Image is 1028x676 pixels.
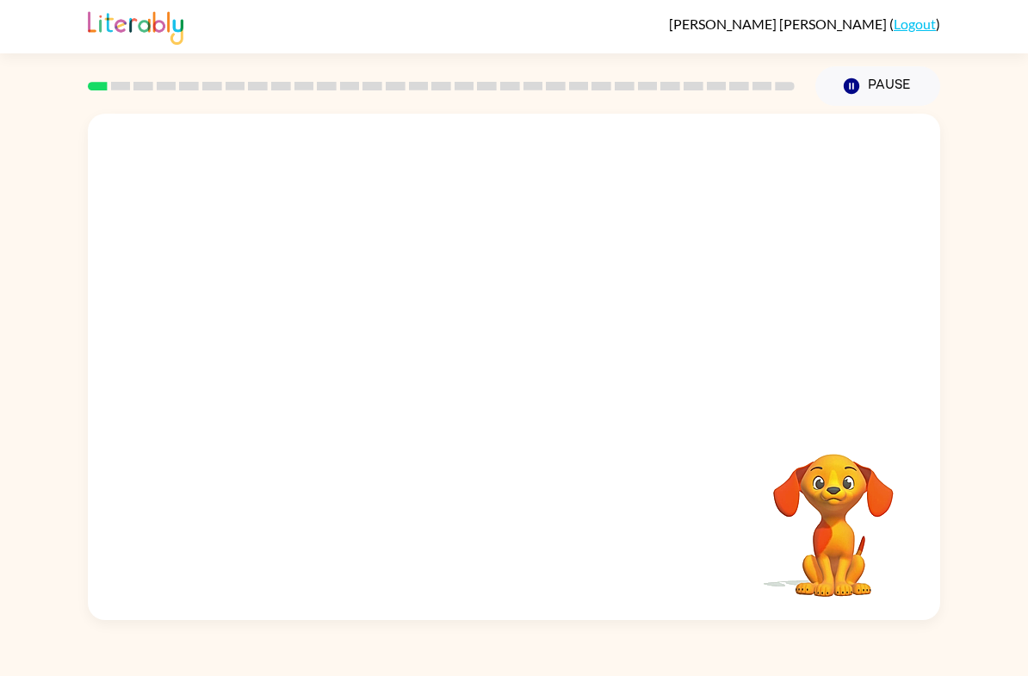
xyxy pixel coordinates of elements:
video: Your browser must support playing .mp4 files to use Literably. Please try using another browser. [747,427,920,599]
a: Logout [894,16,936,32]
span: [PERSON_NAME] [PERSON_NAME] [669,16,889,32]
img: Literably [88,7,183,45]
button: Pause [815,66,940,106]
div: ( ) [669,16,940,32]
